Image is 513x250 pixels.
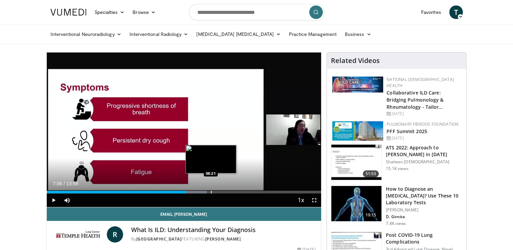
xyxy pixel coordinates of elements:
[386,166,408,171] p: 15.1K views
[284,27,340,41] a: Practice Management
[387,77,454,88] a: National [DEMOGRAPHIC_DATA] Health
[64,181,65,186] span: /
[131,236,316,242] div: By FEATURING
[47,53,321,207] video-js: Video Player
[386,232,462,245] h3: Post COVID-19 Lung Complications
[341,27,375,41] a: Business
[131,226,316,234] h4: What Is ILD: Understanding Your Diagnosis
[386,207,462,213] p: [PERSON_NAME]
[46,27,125,41] a: Interventional Neuroradiology
[107,226,123,243] a: R
[192,27,284,41] a: [MEDICAL_DATA] [MEDICAL_DATA]
[205,236,241,242] a: [PERSON_NAME]
[386,144,462,158] h3: ATS 2022: Approach to [PERSON_NAME] in [DATE]
[53,181,62,186] span: 7:06
[332,121,383,141] img: 84d5d865-2f25-481a-859d-520685329e32.png.150x105_q85_autocrop_double_scale_upscale_version-0.2.png
[331,145,381,180] img: 5903cf87-07ec-4ec6-b228-01333f75c79d.150x105_q85_crop-smart_upscale.jpg
[331,186,381,221] img: 94354a42-e356-4408-ae03-74466ea68b7a.150x105_q85_crop-smart_upscale.jpg
[331,144,462,180] a: 51:53 ATS 2022: Approach to [PERSON_NAME] in [DATE] Shaheen [DEMOGRAPHIC_DATA] 15.1K views
[386,159,462,165] p: Shaheen [DEMOGRAPHIC_DATA]
[363,170,379,177] span: 51:53
[51,9,86,16] img: VuMedi Logo
[91,5,129,19] a: Specialties
[47,191,321,193] div: Progress Bar
[294,193,308,207] button: Playback Rate
[185,145,236,173] img: image.jpeg
[386,221,406,226] p: 7.8K views
[308,193,321,207] button: Fullscreen
[47,207,321,221] a: Email [PERSON_NAME]
[66,181,78,186] span: 13:59
[136,236,182,242] a: [GEOGRAPHIC_DATA]
[387,111,461,117] div: [DATE]
[387,128,427,134] a: PFF Summit 2025
[332,77,383,92] img: 7e341e47-e122-4d5e-9c74-d0a8aaff5d49.jpg.150x105_q85_autocrop_double_scale_upscale_version-0.2.jpg
[417,5,445,19] a: Favorites
[386,186,462,206] h3: How to Diagnose an [MEDICAL_DATA]? Use These 10 Laboratory Tests
[52,226,104,243] img: Temple Lung Center
[363,212,379,218] span: 19:15
[189,4,324,20] input: Search topics, interventions
[331,57,380,65] h4: Related Videos
[47,193,60,207] button: Play
[129,5,160,19] a: Browse
[386,214,462,220] p: D. Girnita
[449,5,463,19] a: T
[125,27,193,41] a: Interventional Radiology
[387,121,458,127] a: Pulmonary Fibrosis Foundation
[331,186,462,226] a: 19:15 How to Diagnose an [MEDICAL_DATA]? Use These 10 Laboratory Tests [PERSON_NAME] D. Girnita 7...
[387,135,461,141] div: [DATE]
[387,89,443,110] a: Collaborative ILD Care: Bridging Pulmonology & Rheumatology - Tailor…
[60,193,74,207] button: Mute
